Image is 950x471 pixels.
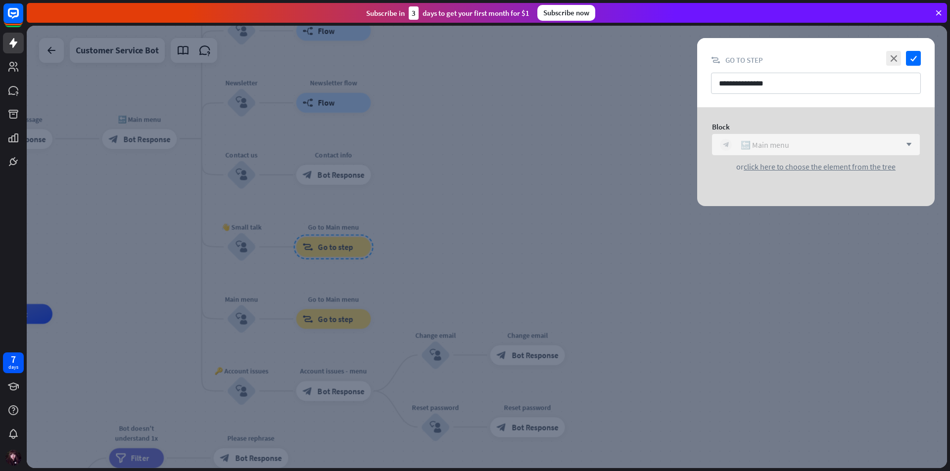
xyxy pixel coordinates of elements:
[886,51,901,66] i: close
[723,141,729,148] i: block_bot_response
[725,55,763,65] span: Go to step
[741,140,789,150] div: 🔙 Main menu
[8,4,38,34] button: Open LiveChat chat widget
[8,364,18,371] div: days
[906,51,921,66] i: check
[901,142,912,148] i: arrow_down
[744,162,896,171] span: click here to choose the element from the tree
[409,6,419,20] div: 3
[366,6,529,20] div: Subscribe in days to get your first month for $1
[11,355,16,364] div: 7
[711,56,720,65] i: block_goto
[3,352,24,373] a: 7 days
[712,122,920,131] div: Block
[712,162,920,171] div: or
[537,5,595,21] div: Subscribe now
